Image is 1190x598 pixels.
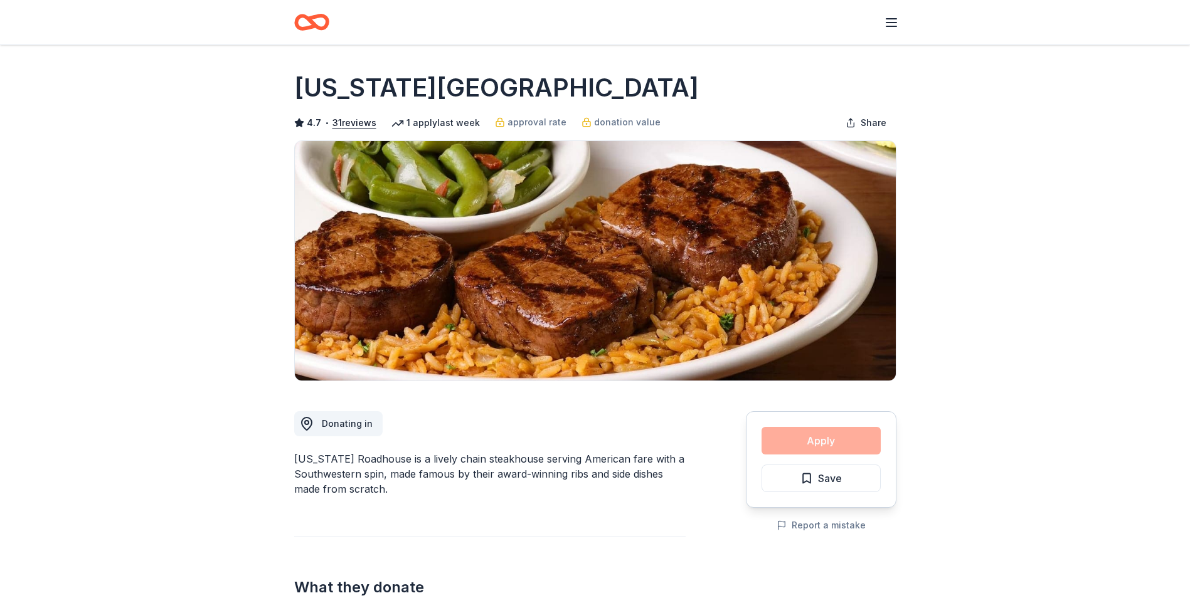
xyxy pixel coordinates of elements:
[836,110,896,135] button: Share
[495,115,566,130] a: approval rate
[594,115,661,130] span: donation value
[324,118,329,128] span: •
[861,115,886,130] span: Share
[294,70,699,105] h1: [US_STATE][GEOGRAPHIC_DATA]
[777,518,866,533] button: Report a mistake
[295,141,896,380] img: Image for Texas Roadhouse
[294,451,686,496] div: [US_STATE] Roadhouse is a lively chain steakhouse serving American fare with a Southwestern spin,...
[391,115,480,130] div: 1 apply last week
[307,115,321,130] span: 4.7
[322,418,373,429] span: Donating in
[582,115,661,130] a: donation value
[818,470,842,486] span: Save
[294,8,329,37] a: Home
[294,577,686,597] h2: What they donate
[762,464,881,492] button: Save
[332,115,376,130] button: 31reviews
[507,115,566,130] span: approval rate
